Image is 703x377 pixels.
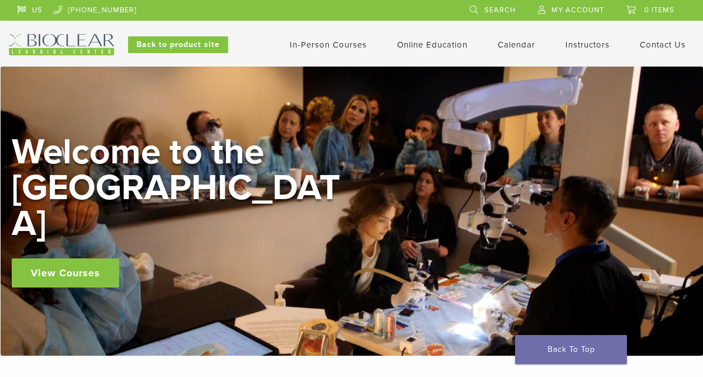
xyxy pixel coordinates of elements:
span: Search [484,6,516,15]
a: Back to product site [128,36,228,53]
a: Instructors [565,40,610,50]
a: In-Person Courses [290,40,367,50]
a: Contact Us [640,40,686,50]
span: My Account [551,6,604,15]
img: Bioclear [9,34,114,55]
span: 0 items [644,6,674,15]
a: Online Education [397,40,468,50]
h2: Welcome to the [GEOGRAPHIC_DATA] [12,134,347,242]
a: Calendar [498,40,535,50]
a: Back To Top [515,335,627,364]
a: View Courses [12,258,119,288]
